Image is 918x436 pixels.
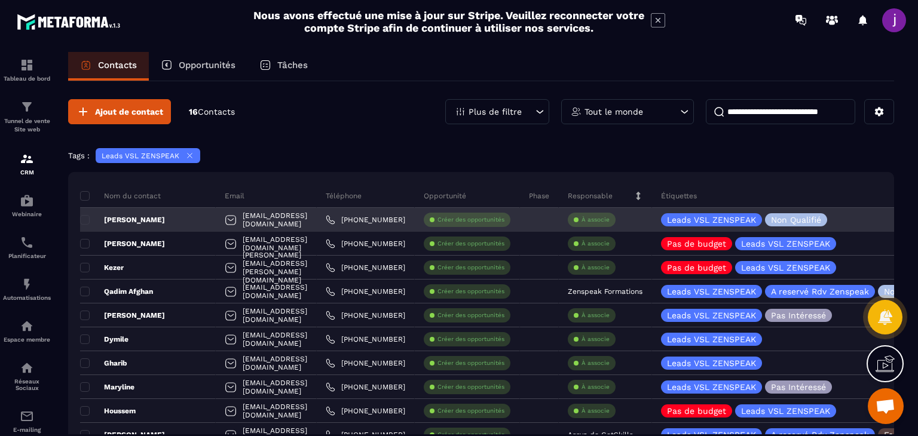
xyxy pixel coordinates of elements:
p: Non Qualifié [771,216,821,224]
a: automationsautomationsEspace membre [3,310,51,352]
a: [PHONE_NUMBER] [326,263,405,272]
p: À associe [582,407,610,415]
a: Contacts [68,52,149,81]
p: Leads VSL ZENSPEAK [667,383,756,391]
p: A reservé Rdv Zenspeak [771,287,869,296]
p: Email [225,191,244,201]
p: Zenspeak Formations [568,287,642,296]
img: automations [20,277,34,291]
p: Leads VSL ZENSPEAK [667,216,756,224]
a: [PHONE_NUMBER] [326,334,405,344]
div: Ouvrir le chat [868,388,904,424]
p: À associe [582,359,610,367]
p: Gharib [80,358,127,368]
p: CRM [3,169,51,176]
p: Webinaire [3,211,51,217]
img: scheduler [20,235,34,250]
p: Plus de filtre [469,108,522,116]
p: Pas Intéressé [771,383,826,391]
p: Tags : [68,151,90,160]
p: À associe [582,216,610,224]
p: Téléphone [326,191,362,201]
span: Ajout de contact [95,106,163,118]
img: formation [20,152,34,166]
p: Leads VSL ZENSPEAK [667,311,756,320]
p: Tout le monde [585,108,643,116]
span: Contacts [198,107,235,116]
p: Qadim Afghan [80,287,153,296]
p: Leads VSL ZENSPEAK [741,240,830,248]
p: Nom du contact [80,191,161,201]
p: Responsable [568,191,613,201]
p: À associe [582,263,610,272]
img: formation [20,58,34,72]
p: À associe [582,240,610,248]
p: Automatisations [3,294,51,301]
a: Opportunités [149,52,247,81]
p: 16 [189,106,235,118]
a: [PHONE_NUMBER] [326,311,405,320]
p: Créer des opportunités [437,287,504,296]
img: formation [20,100,34,114]
p: Leads VSL ZENSPEAK [741,263,830,272]
p: Leads VSL ZENSPEAK [741,407,830,415]
p: Maryline [80,382,134,392]
p: Kezer [80,263,124,272]
p: Opportunités [179,60,235,70]
a: automationsautomationsAutomatisations [3,268,51,310]
p: Planificateur [3,253,51,259]
button: Ajout de contact [68,99,171,124]
p: Opportunité [424,191,466,201]
a: [PHONE_NUMBER] [326,215,405,225]
p: Leads VSL ZENSPEAK [667,335,756,343]
a: [PHONE_NUMBER] [326,406,405,416]
a: [PHONE_NUMBER] [326,358,405,368]
p: Dymile [80,334,128,344]
p: Tunnel de vente Site web [3,117,51,134]
p: Tâches [277,60,308,70]
p: [PERSON_NAME] [80,311,165,320]
p: Pas de budget [667,240,726,248]
a: [PHONE_NUMBER] [326,287,405,296]
a: social-networksocial-networkRéseaux Sociaux [3,352,51,400]
a: [PHONE_NUMBER] [326,239,405,248]
a: automationsautomationsWebinaire [3,185,51,226]
p: Leads VSL ZENSPEAK [667,287,756,296]
img: automations [20,194,34,208]
a: formationformationCRM [3,143,51,185]
p: Créer des opportunités [437,335,504,343]
p: À associe [582,311,610,320]
p: [PERSON_NAME] [80,215,165,225]
a: formationformationTableau de bord [3,49,51,91]
img: automations [20,319,34,333]
a: [PHONE_NUMBER] [326,382,405,392]
p: Pas Intéressé [771,311,826,320]
h2: Nous avons effectué une mise à jour sur Stripe. Veuillez reconnecter votre compte Stripe afin de ... [253,9,645,34]
p: [PERSON_NAME] [80,239,165,248]
p: Réseaux Sociaux [3,378,51,391]
p: À associe [582,335,610,343]
p: Étiquettes [661,191,697,201]
a: schedulerschedulerPlanificateur [3,226,51,268]
img: email [20,409,34,423]
p: Créer des opportunités [437,216,504,224]
p: Créer des opportunités [437,383,504,391]
p: Leads VSL ZENSPEAK [667,359,756,367]
img: logo [17,11,124,33]
p: Pas de budget [667,263,726,272]
p: À associe [582,383,610,391]
a: Tâches [247,52,320,81]
p: Créer des opportunités [437,407,504,415]
img: social-network [20,361,34,375]
p: Pas de budget [667,407,726,415]
p: Créer des opportunités [437,311,504,320]
p: E-mailing [3,426,51,433]
p: Houssem [80,406,136,416]
p: Créer des opportunités [437,240,504,248]
a: formationformationTunnel de vente Site web [3,91,51,143]
p: Créer des opportunités [437,359,504,367]
p: Tableau de bord [3,75,51,82]
p: Phase [529,191,549,201]
p: Espace membre [3,336,51,343]
p: Créer des opportunités [437,263,504,272]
